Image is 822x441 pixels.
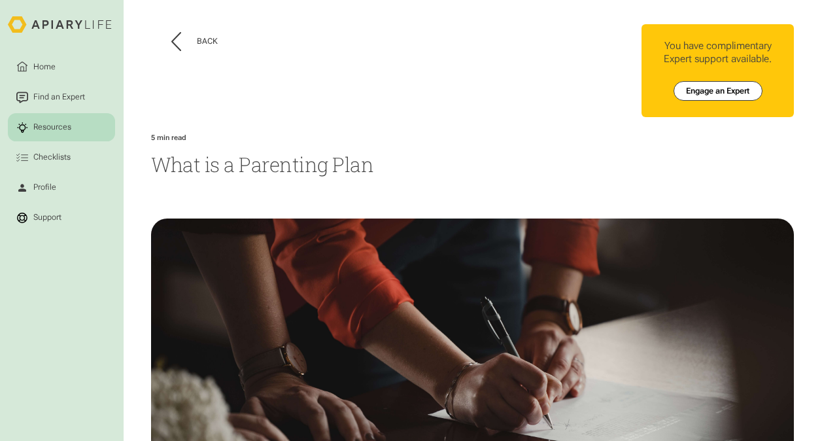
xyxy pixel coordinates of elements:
h1: What is a Parenting Plan [151,151,794,178]
div: Profile [31,182,58,194]
div: Resources [31,122,73,133]
div: Back [197,37,218,46]
div: Support [31,212,63,224]
a: Engage an Expert [674,81,762,101]
div: Checklists [31,152,73,164]
div: 5 min read [151,133,186,142]
a: Support [8,203,115,232]
button: Back [171,32,218,51]
a: Home [8,53,115,81]
a: Checklists [8,143,115,171]
a: Resources [8,113,115,141]
div: You have complimentary Expert support available. [649,40,786,65]
a: Profile [8,173,115,202]
div: Home [31,61,58,73]
div: Find an Expert [31,92,87,103]
a: Find an Expert [8,83,115,111]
